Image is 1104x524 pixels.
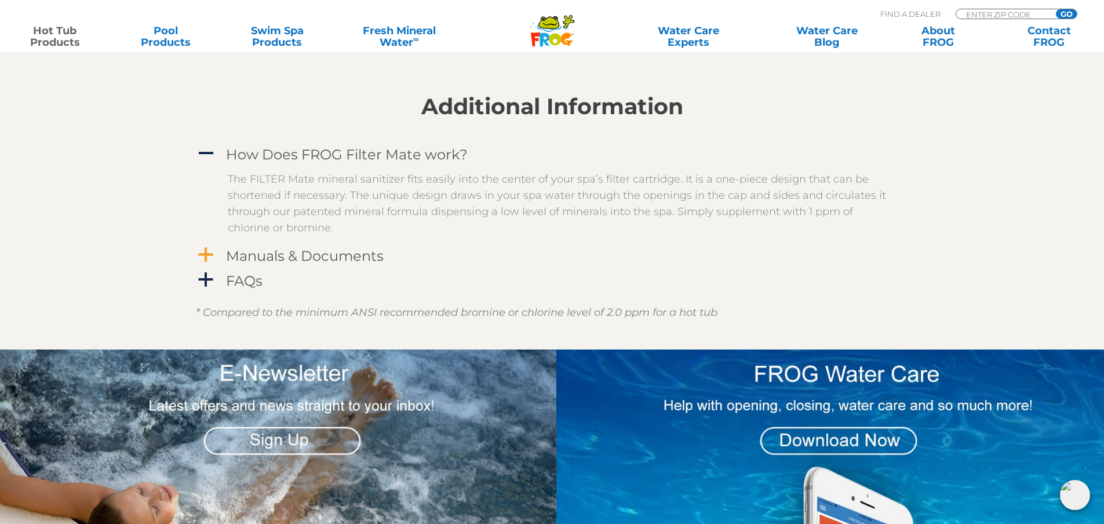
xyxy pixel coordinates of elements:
[1056,9,1077,19] input: GO
[196,144,909,165] a: A How Does FROG Filter Mate work?
[228,171,894,236] p: The FILTER Mate mineral sanitizer fits easily into the center of your spa’s filter cartridge. It ...
[784,25,870,48] a: Water CareBlog
[226,273,263,289] h4: FAQs
[226,147,468,162] h4: How Does FROG Filter Mate work?
[1006,25,1092,48] a: ContactFROG
[196,270,909,292] a: a FAQs
[196,306,717,319] em: * Compared to the minimum ANSI recommended bromine or chlorine level of 2.0 ppm for a hot tub
[196,94,909,119] h2: Additional Information
[234,25,320,48] a: Swim SpaProducts
[196,245,909,267] a: a Manuals & Documents
[123,25,209,48] a: PoolProducts
[197,145,214,162] span: A
[413,34,419,43] sup: ∞
[965,9,1043,19] input: Zip Code Form
[618,25,759,48] a: Water CareExperts
[226,248,384,264] h4: Manuals & Documents
[345,25,453,48] a: Fresh MineralWater∞
[895,25,981,48] a: AboutFROG
[880,9,941,19] p: Find A Dealer
[12,25,98,48] a: Hot TubProducts
[1060,480,1090,510] img: openIcon
[197,246,214,264] span: a
[197,271,214,289] span: a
